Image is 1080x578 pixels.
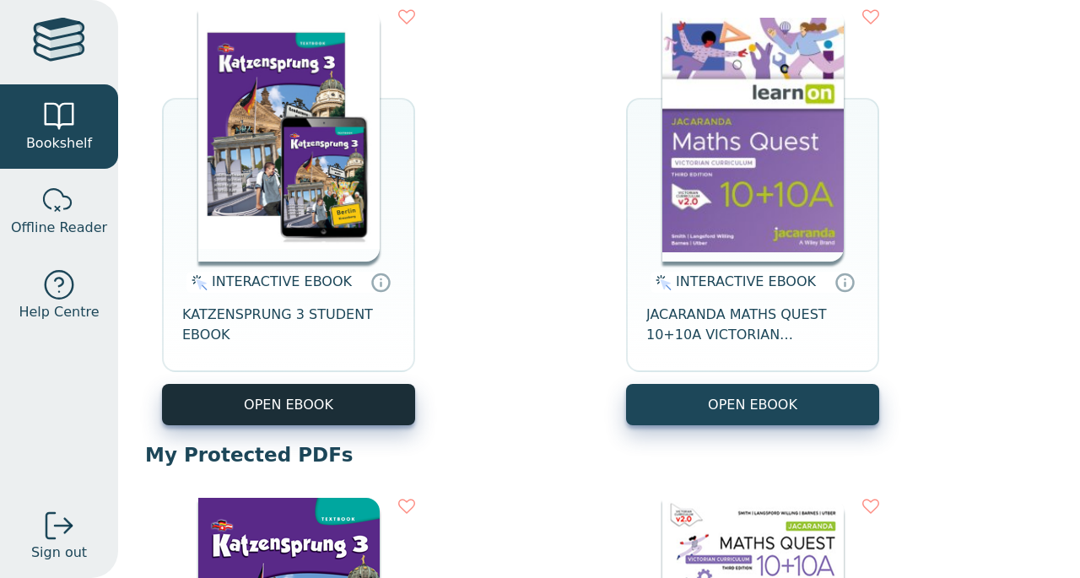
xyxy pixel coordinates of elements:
[19,302,99,322] span: Help Centre
[651,273,672,293] img: interactive.svg
[11,218,107,238] span: Offline Reader
[676,273,816,289] span: INTERACTIVE EBOOK
[26,133,92,154] span: Bookshelf
[646,305,859,345] span: JACARANDA MATHS QUEST 10+10A VICTORIAN CURRICULUM LEARNON EBOOK 3E
[162,384,415,425] button: OPEN EBOOK
[834,272,855,292] a: Interactive eBooks are accessed online via the publisher’s portal. They contain interactive resou...
[626,384,879,425] button: OPEN EBOOK
[198,8,380,262] img: a16dd32d-e816-4114-81c7-3a49d74ec8a3.png
[182,305,395,345] span: KATZENSPRUNG 3 STUDENT EBOOK
[186,273,208,293] img: interactive.svg
[145,442,1053,467] p: My Protected PDFs
[370,272,391,292] a: Interactive eBooks are accessed online via the publisher’s portal. They contain interactive resou...
[662,8,844,262] img: 1499aa3b-a4b8-4611-837d-1f2651393c4c.jpg
[212,273,352,289] span: INTERACTIVE EBOOK
[31,543,87,563] span: Sign out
